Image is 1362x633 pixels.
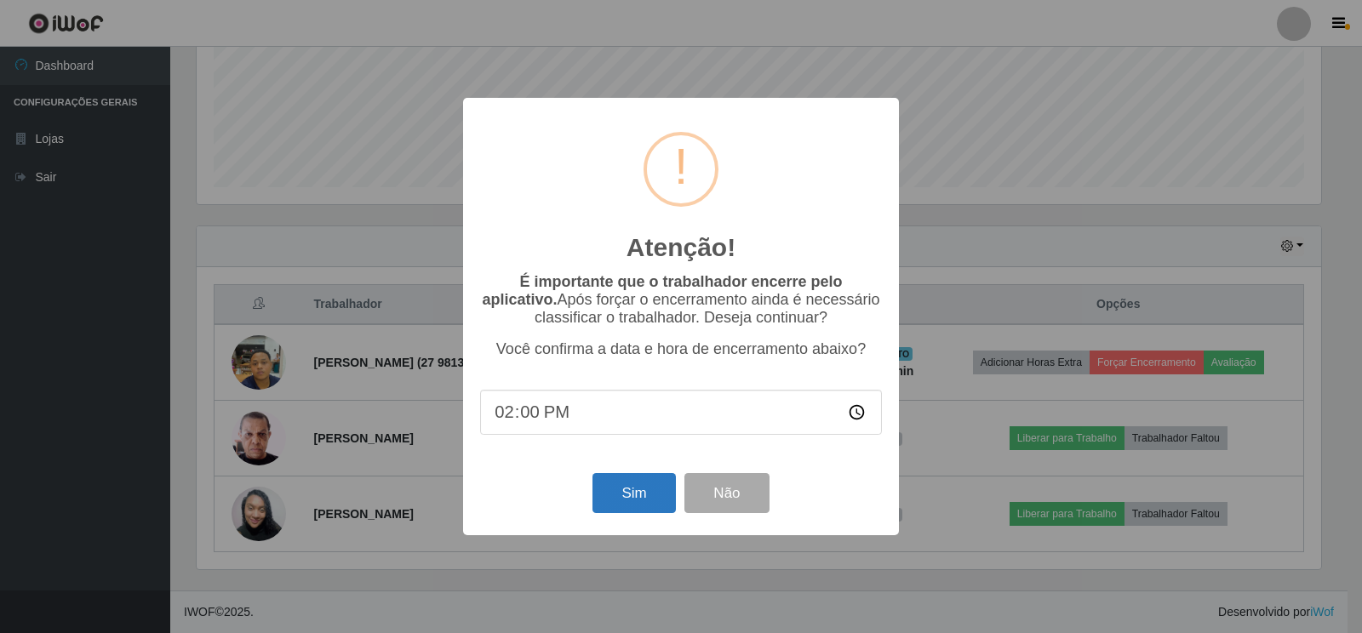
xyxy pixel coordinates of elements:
p: Você confirma a data e hora de encerramento abaixo? [480,340,882,358]
button: Sim [592,473,675,513]
p: Após forçar o encerramento ainda é necessário classificar o trabalhador. Deseja continuar? [480,273,882,327]
button: Não [684,473,769,513]
b: É importante que o trabalhador encerre pelo aplicativo. [482,273,842,308]
h2: Atenção! [627,232,735,263]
